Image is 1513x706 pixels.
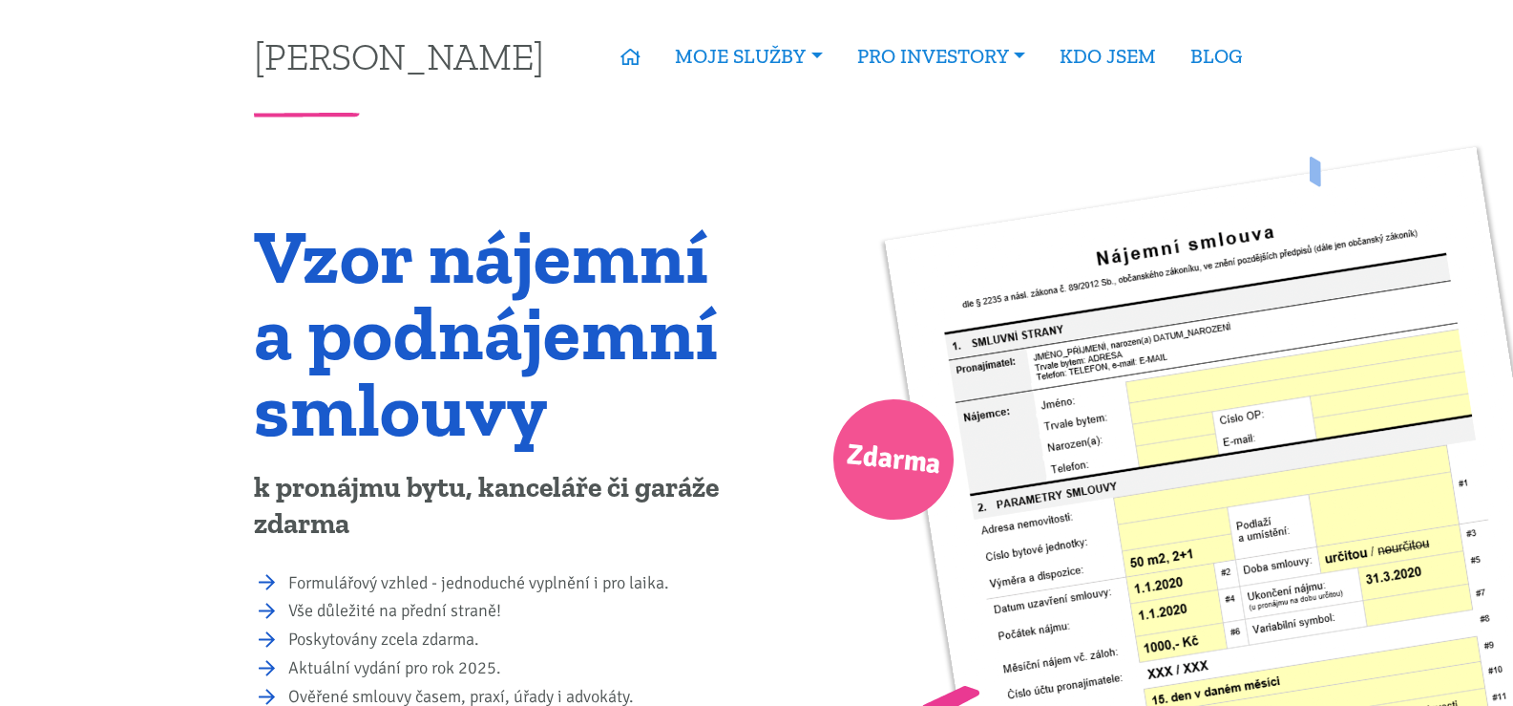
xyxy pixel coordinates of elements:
[1173,34,1259,78] a: BLOG
[254,218,744,447] h1: Vzor nájemní a podnájemní smlouvy
[658,34,839,78] a: MOJE SLUŽBY
[288,598,744,625] li: Vše důležité na přední straně!
[288,627,744,653] li: Poskytovány zcela zdarma.
[254,37,544,75] a: [PERSON_NAME]
[288,570,744,597] li: Formulářový vzhled - jednoduché vyplnění i pro laika.
[1042,34,1173,78] a: KDO JSEM
[288,655,744,682] li: Aktuální vydání pro rok 2025.
[840,34,1042,78] a: PRO INVESTORY
[844,430,943,490] span: Zdarma
[254,470,744,543] p: k pronájmu bytu, kanceláře či garáže zdarma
